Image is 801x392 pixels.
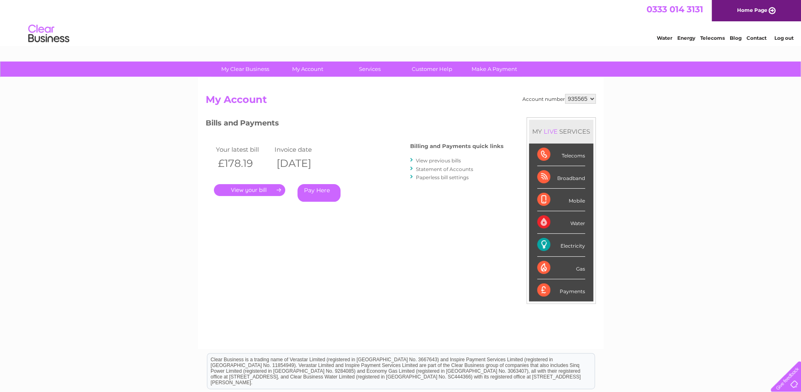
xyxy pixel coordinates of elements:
[416,174,469,180] a: Paperless bill settings
[700,35,725,41] a: Telecoms
[274,62,341,77] a: My Account
[28,21,70,46] img: logo.png
[537,211,585,234] div: Water
[214,155,273,172] th: £178.19
[529,120,593,143] div: MY SERVICES
[657,35,672,41] a: Water
[522,94,596,104] div: Account number
[410,143,504,149] h4: Billing and Payments quick links
[730,35,742,41] a: Blog
[206,94,596,109] h2: My Account
[214,184,285,196] a: .
[747,35,767,41] a: Contact
[461,62,528,77] a: Make A Payment
[416,166,473,172] a: Statement of Accounts
[272,144,331,155] td: Invoice date
[214,144,273,155] td: Your latest bill
[537,166,585,189] div: Broadband
[297,184,340,202] a: Pay Here
[207,5,595,40] div: Clear Business is a trading name of Verastar Limited (registered in [GEOGRAPHIC_DATA] No. 3667643...
[647,4,703,14] a: 0333 014 3131
[206,117,504,132] h3: Bills and Payments
[398,62,466,77] a: Customer Help
[537,144,585,166] div: Telecoms
[542,128,559,135] div: LIVE
[336,62,404,77] a: Services
[416,157,461,164] a: View previous bills
[272,155,331,172] th: [DATE]
[677,35,695,41] a: Energy
[537,234,585,256] div: Electricity
[211,62,279,77] a: My Clear Business
[537,189,585,211] div: Mobile
[537,257,585,279] div: Gas
[537,279,585,301] div: Payments
[774,35,793,41] a: Log out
